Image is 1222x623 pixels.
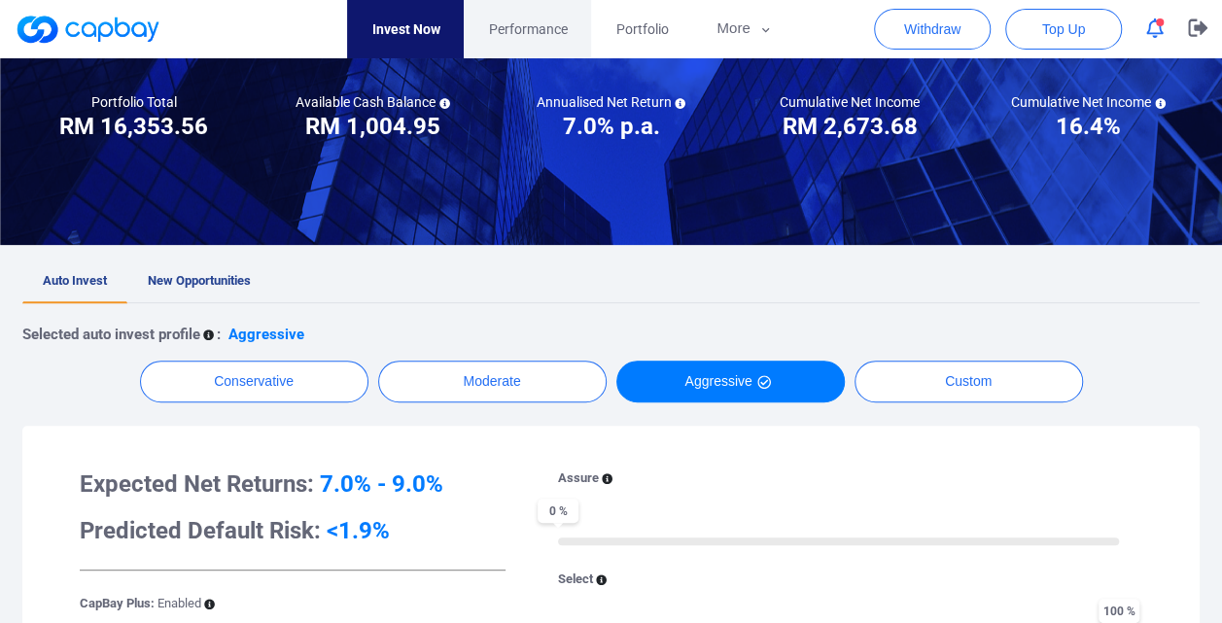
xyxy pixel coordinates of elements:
p: Aggressive [228,323,304,346]
span: Performance [488,18,567,40]
h5: Available Cash Balance [296,93,450,111]
button: Withdraw [874,9,991,50]
h3: RM 1,004.95 [305,111,440,142]
span: <1.9% [327,517,390,544]
p: CapBay Plus: [80,594,201,614]
h3: Expected Net Returns: [80,468,506,500]
h3: RM 16,353.56 [59,111,208,142]
button: Aggressive [616,361,845,402]
p: : [217,323,221,346]
h5: Cumulative Net Income [1011,93,1166,111]
p: Selected auto invest profile [22,323,200,346]
h3: Predicted Default Risk: [80,515,506,546]
h3: 7.0% p.a. [562,111,659,142]
button: Moderate [378,361,607,402]
h5: Annualised Net Return [536,93,685,111]
button: Custom [855,361,1083,402]
span: Top Up [1042,19,1085,39]
span: 7.0% - 9.0% [320,470,443,498]
p: Assure [558,468,599,489]
span: Portfolio [615,18,668,40]
span: 100 % [1099,599,1139,623]
span: 0 % [538,499,578,523]
button: Conservative [140,361,368,402]
span: New Opportunities [148,273,251,288]
p: Select [558,570,593,590]
h3: 16.4% [1056,111,1121,142]
h3: RM 2,673.68 [782,111,917,142]
h5: Portfolio Total [91,93,177,111]
button: Top Up [1005,9,1122,50]
span: Enabled [157,596,201,610]
span: Auto Invest [43,273,107,288]
h5: Cumulative Net Income [780,93,920,111]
